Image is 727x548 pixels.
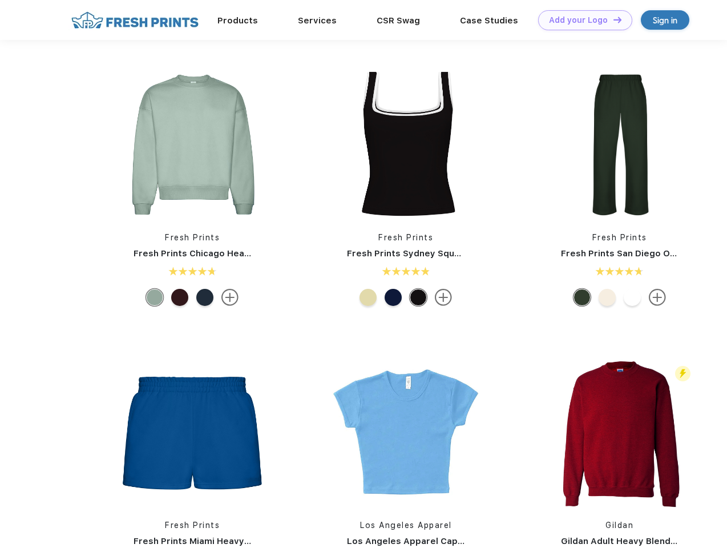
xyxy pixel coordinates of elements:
[68,10,202,30] img: fo%20logo%202.webp
[435,289,452,306] img: more.svg
[347,248,535,259] a: Fresh Prints Sydney Square Neck Tank Top
[134,248,330,259] a: Fresh Prints Chicago Heavyweight Crewneck
[330,356,482,508] img: func=resize&h=266
[613,17,621,23] img: DT
[599,289,616,306] div: Buttermilk mto
[385,289,402,306] div: Navy
[549,15,608,25] div: Add your Logo
[165,233,220,242] a: Fresh Prints
[653,14,677,27] div: Sign in
[675,366,690,381] img: flash_active_toggle.svg
[605,521,633,530] a: Gildan
[116,356,268,508] img: func=resize&h=266
[221,289,239,306] img: more.svg
[624,289,641,306] div: White
[410,289,427,306] div: Black White
[544,68,696,220] img: func=resize&h=266
[330,68,482,220] img: func=resize&h=266
[165,521,220,530] a: Fresh Prints
[544,356,696,508] img: func=resize&h=266
[573,289,591,306] div: Forest Green mto
[592,233,647,242] a: Fresh Prints
[217,15,258,26] a: Products
[116,68,268,220] img: func=resize&h=266
[146,289,163,306] div: Sage Green mto
[347,536,573,546] a: Los Angeles Apparel Cap Sleeve Baby Rib Crop Top
[171,289,188,306] div: Burgundy mto
[378,233,433,242] a: Fresh Prints
[360,521,452,530] a: Los Angeles Apparel
[641,10,689,30] a: Sign in
[134,536,306,546] a: Fresh Prints Miami Heavyweight Shorts
[196,289,213,306] div: Navy mto
[649,289,666,306] img: more.svg
[360,289,377,306] div: Butter Yellow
